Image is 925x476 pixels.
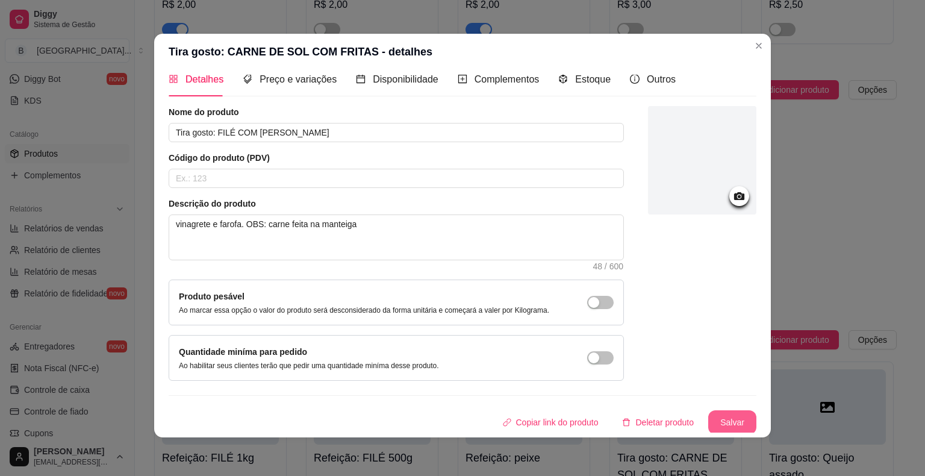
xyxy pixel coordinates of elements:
[169,123,624,142] input: Ex.: Hamburguer de costela
[493,410,608,434] button: Copiar link do produto
[243,74,252,84] span: tags
[475,74,540,84] span: Complementos
[612,410,703,434] button: deleteDeletar produto
[169,152,624,164] article: Código do produto (PDV)
[169,169,624,188] input: Ex.: 123
[154,34,771,70] header: Tira gosto: CARNE DE SOL COM FRITAS - detalhes
[458,74,467,84] span: plus-square
[179,305,549,315] p: Ao marcar essa opção o valor do produto será desconsiderado da forma unitária e começará a valer ...
[179,347,307,357] label: Quantidade miníma para pedido
[169,215,623,260] textarea: vinagrete e farofa. OBS: carne feita na manteiga
[575,74,611,84] span: Estoque
[179,292,244,301] label: Produto pesável
[630,74,640,84] span: info-circle
[179,361,439,371] p: Ao habilitar seus clientes terão que pedir uma quantidade miníma desse produto.
[260,74,337,84] span: Preço e variações
[558,74,568,84] span: code-sandbox
[169,106,624,118] article: Nome do produto
[169,198,624,210] article: Descrição do produto
[647,74,676,84] span: Outros
[373,74,438,84] span: Disponibilidade
[169,74,178,84] span: appstore
[622,418,631,427] span: delete
[185,74,223,84] span: Detalhes
[708,410,756,434] button: Salvar
[749,36,768,55] button: Close
[356,74,366,84] span: calendar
